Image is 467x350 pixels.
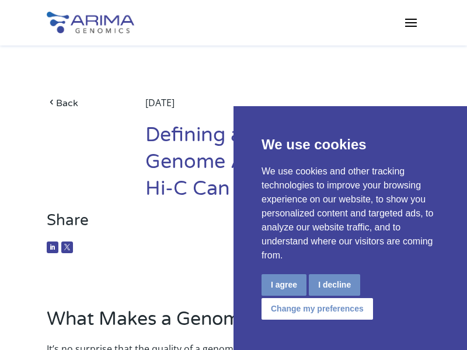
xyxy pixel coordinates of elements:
button: Change my preferences [262,298,373,320]
a: Back [47,95,125,111]
div: [DATE] [145,95,420,122]
img: Arima-Genomics-logo [47,12,134,33]
p: We use cookies and other tracking technologies to improve your browsing experience on our website... [262,164,439,262]
button: I decline [309,274,360,296]
button: I agree [262,274,306,296]
h2: What Makes a Genome High Quality? [47,306,420,341]
h1: Defining a High-Quality Genome Assembly and How Hi-C Can Get You There [145,122,420,211]
h3: Share [47,211,420,239]
p: We use cookies [262,134,439,155]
